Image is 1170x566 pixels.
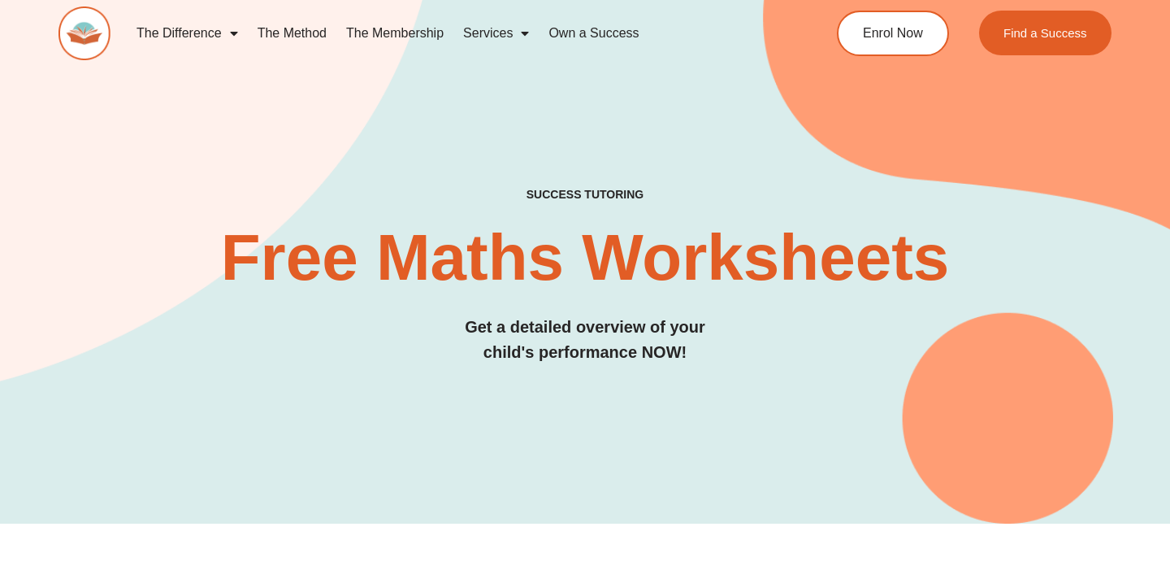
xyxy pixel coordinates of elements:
[127,15,777,52] nav: Menu
[837,11,949,56] a: Enrol Now
[58,225,1111,290] h2: Free Maths Worksheets​
[539,15,648,52] a: Own a Success
[863,27,923,40] span: Enrol Now
[58,188,1111,202] h4: SUCCESS TUTORING​
[336,15,453,52] a: The Membership
[979,11,1111,55] a: Find a Success
[58,315,1111,365] h3: Get a detailed overview of your child's performance NOW!
[453,15,539,52] a: Services
[248,15,336,52] a: The Method
[1003,27,1087,39] span: Find a Success
[127,15,248,52] a: The Difference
